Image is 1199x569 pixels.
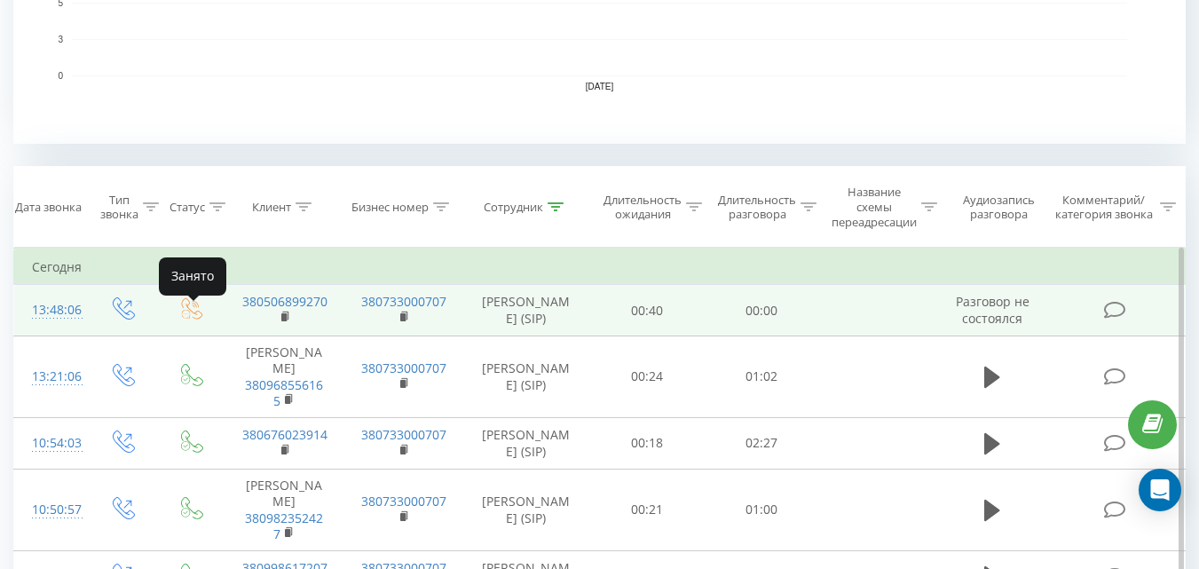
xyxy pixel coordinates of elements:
a: 380733000707 [361,360,446,376]
td: [PERSON_NAME] (SIP) [462,285,590,336]
div: 13:21:06 [32,360,69,394]
a: 380733000707 [361,426,446,443]
div: Клиент [252,200,291,215]
td: 00:00 [705,285,819,336]
td: 00:24 [590,336,705,418]
td: 02:27 [705,417,819,469]
td: 01:00 [705,470,819,551]
div: Open Intercom Messenger [1139,469,1181,511]
td: [PERSON_NAME] [225,336,343,418]
td: [PERSON_NAME] (SIP) [462,470,590,551]
div: Сотрудник [484,200,543,215]
text: 0 [58,71,63,81]
td: 01:02 [705,336,819,418]
a: 380733000707 [361,293,446,310]
a: 380733000707 [361,493,446,510]
div: Длительность разговора [718,193,796,223]
div: 10:54:03 [32,426,69,461]
text: 3 [58,35,63,44]
td: 00:40 [590,285,705,336]
div: Тип звонка [100,193,138,223]
a: 380982352427 [245,510,323,542]
a: 380968556165 [245,376,323,409]
a: 380506899270 [242,293,327,310]
div: 13:48:06 [32,293,69,328]
div: Бизнес номер [351,200,429,215]
td: 00:18 [590,417,705,469]
div: Дата звонка [15,200,82,215]
text: [DATE] [586,82,614,91]
div: Занято [159,257,226,296]
div: Комментарий/категория звонка [1052,193,1156,223]
td: [PERSON_NAME] (SIP) [462,417,590,469]
div: Аудиозапись разговора [954,193,1044,223]
div: Статус [170,200,205,215]
div: Длительность ожидания [603,193,682,223]
td: [PERSON_NAME] [225,470,343,551]
td: [PERSON_NAME] (SIP) [462,336,590,418]
a: 380676023914 [242,426,327,443]
div: Название схемы переадресации [832,185,917,230]
td: 00:21 [590,470,705,551]
div: 10:50:57 [32,493,69,527]
td: Сегодня [14,249,1186,285]
span: Разговор не состоялся [956,293,1029,326]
